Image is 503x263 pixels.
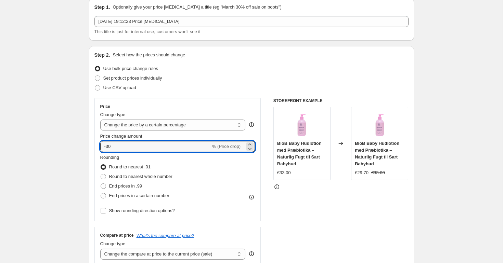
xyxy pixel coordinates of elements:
[248,250,255,257] div: help
[100,155,119,160] span: Rounding
[277,169,291,176] div: €33.00
[109,208,175,213] span: Show rounding direction options?
[100,141,211,152] input: -15
[100,241,126,246] span: Change type
[103,85,136,90] span: Use CSV upload
[109,164,151,169] span: Round to nearest .01
[100,134,142,139] span: Price change amount
[103,66,158,71] span: Use bulk price change rules
[103,75,162,81] span: Set product prices individually
[109,174,172,179] span: Round to nearest whole number
[100,104,110,109] h3: Price
[94,29,201,34] span: This title is just for internal use, customers won't see it
[100,233,134,238] h3: Compare at price
[100,112,126,117] span: Change type
[109,193,169,198] span: End prices in a certain number
[212,144,241,149] span: % (Price drop)
[94,52,110,58] h2: Step 2.
[94,16,409,27] input: 30% off holiday sale
[113,52,185,58] p: Select how the prices should change
[366,111,394,138] img: 35_VISIEMS_BIOB_PRODUKTAMS_-17_80x.png
[109,183,142,189] span: End prices in .99
[273,98,409,103] h6: STOREFRONT EXAMPLE
[277,141,322,166] span: BioB Baby Hudlotion med Præbiotika – Naturlig Fugt til Sart Babyhud
[94,4,110,11] h2: Step 1.
[355,169,369,176] div: €29.70
[355,141,399,166] span: BioB Baby Hudlotion med Præbiotika – Naturlig Fugt til Sart Babyhud
[137,233,194,238] button: What's the compare at price?
[113,4,281,11] p: Optionally give your price [MEDICAL_DATA] a title (eg "March 30% off sale on boots")
[248,121,255,128] div: help
[371,169,385,176] strike: €33.00
[288,111,315,138] img: 35_VISIEMS_BIOB_PRODUKTAMS_-17_80x.png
